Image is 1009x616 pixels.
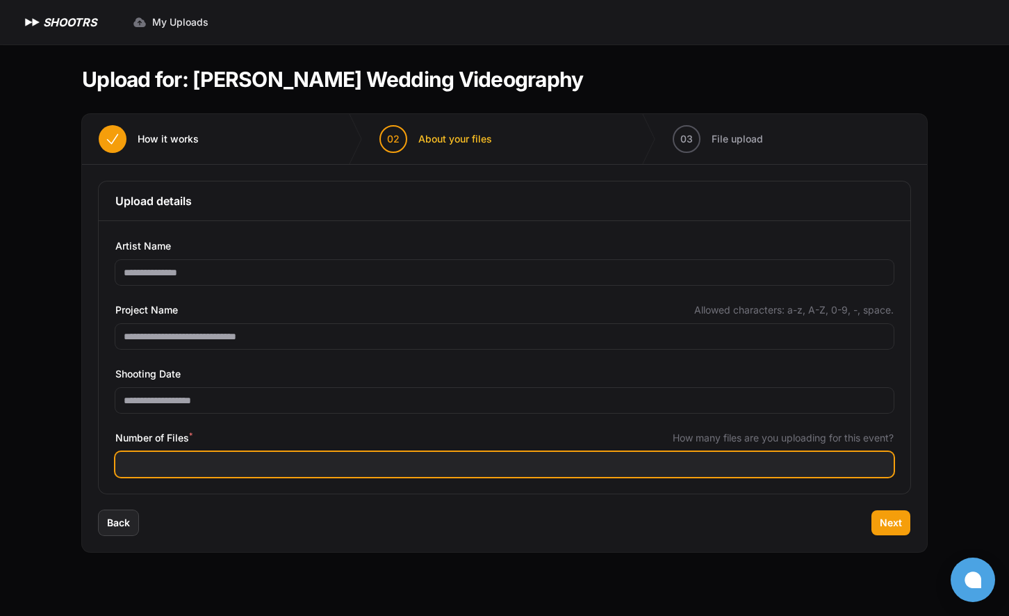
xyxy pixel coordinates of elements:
span: My Uploads [152,15,208,29]
h3: Upload details [115,193,894,209]
span: Back [107,516,130,530]
button: Open chat window [951,558,995,602]
h1: SHOOTRS [43,14,97,31]
button: How it works [82,114,215,164]
a: My Uploads [124,10,217,35]
span: Next [880,516,902,530]
span: Artist Name [115,238,171,254]
button: 02 About your files [363,114,509,164]
span: File upload [712,132,763,146]
span: How it works [138,132,199,146]
h1: Upload for: [PERSON_NAME] Wedding Videography [82,67,583,92]
span: Number of Files [115,430,192,446]
span: About your files [418,132,492,146]
span: 02 [387,132,400,146]
img: SHOOTRS [22,14,43,31]
span: Allowed characters: a-z, A-Z, 0-9, -, space. [694,303,894,317]
span: Project Name [115,302,178,318]
button: Next [871,510,910,535]
span: 03 [680,132,693,146]
span: Shooting Date [115,366,181,382]
a: SHOOTRS SHOOTRS [22,14,97,31]
span: How many files are you uploading for this event? [673,431,894,445]
button: 03 File upload [656,114,780,164]
button: Back [99,510,138,535]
